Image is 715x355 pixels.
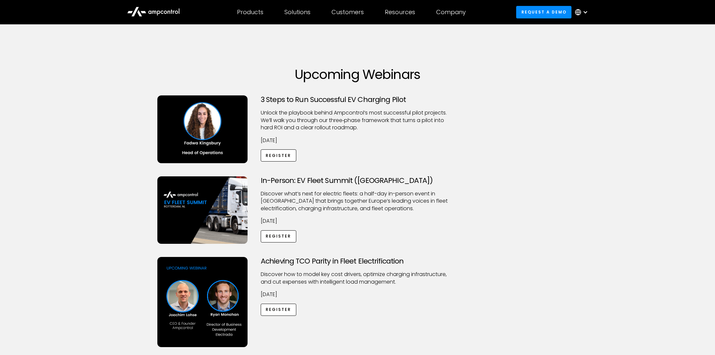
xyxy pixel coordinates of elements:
[261,304,296,316] a: Register
[385,9,415,16] div: Resources
[261,271,454,286] p: Discover how to model key cost drivers, optimize charging infrastructure, and cut expenses with i...
[261,217,454,225] p: [DATE]
[261,109,454,131] p: Unlock the playbook behind Ampcontrol’s most successful pilot projects. We’ll walk you through ou...
[284,9,310,16] div: Solutions
[237,9,263,16] div: Products
[261,137,454,144] p: [DATE]
[261,190,454,212] p: ​Discover what’s next for electric fleets: a half-day in-person event in [GEOGRAPHIC_DATA] that b...
[261,230,296,242] a: Register
[261,176,454,185] h3: In-Person: EV Fleet Summit ([GEOGRAPHIC_DATA])
[436,9,466,16] div: Company
[261,291,454,298] p: [DATE]
[261,149,296,162] a: Register
[261,95,454,104] h3: 3 Steps to Run Successful EV Charging Pilot
[331,9,364,16] div: Customers
[261,257,454,266] h3: Achieving TCO Parity in Fleet Electrification
[157,66,558,82] h1: Upcoming Webinars
[516,6,571,18] a: Request a demo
